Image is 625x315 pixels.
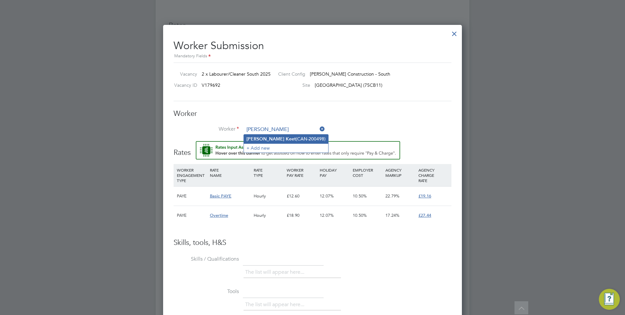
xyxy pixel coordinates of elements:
[208,164,252,181] div: RATE NAME
[320,193,334,199] span: 12.07%
[252,187,285,206] div: Hourly
[246,136,284,142] b: [PERSON_NAME]
[310,71,390,77] span: [PERSON_NAME] Construction - South
[417,164,450,186] div: AGENCY CHARGE RATE
[285,206,318,225] div: £18.90
[320,213,334,218] span: 12.07%
[418,193,431,199] span: £19.16
[202,82,220,88] span: V179692
[385,193,399,199] span: 22.79%
[202,71,271,77] span: 2 x Labourer/Cleaner South 2025
[351,164,384,181] div: EMPLOYER COST
[171,71,197,77] label: Vacancy
[244,125,325,135] input: Search for...
[174,109,451,119] h3: Worker
[174,126,239,133] label: Worker
[252,164,285,181] div: RATE TYPE
[273,82,310,88] label: Site
[385,213,399,218] span: 17.24%
[174,288,239,295] label: Tools
[171,82,197,88] label: Vacancy ID
[245,268,307,277] li: The list will appear here...
[273,71,305,77] label: Client Config
[244,135,328,143] li: (CAN-200498)
[285,187,318,206] div: £12.60
[174,34,451,60] h2: Worker Submission
[174,53,451,60] div: Mandatory Fields
[174,238,451,248] h3: Skills, tools, H&S
[286,136,296,142] b: Keet
[252,206,285,225] div: Hourly
[174,256,239,263] label: Skills / Qualifications
[196,141,400,159] button: Rate Assistant
[210,213,228,218] span: Overtime
[245,300,307,309] li: The list will appear here...
[318,164,351,181] div: HOLIDAY PAY
[285,164,318,181] div: WORKER PAY RATE
[418,213,431,218] span: £27.44
[315,82,382,88] span: [GEOGRAPHIC_DATA] (75CB11)
[599,289,620,310] button: Engage Resource Center
[353,193,367,199] span: 10.50%
[210,193,231,199] span: Basic PAYE
[353,213,367,218] span: 10.50%
[175,164,208,186] div: WORKER ENGAGEMENT TYPE
[244,143,328,152] li: + Add new
[174,141,451,157] h3: Rates
[175,206,208,225] div: PAYE
[384,164,417,181] div: AGENCY MARKUP
[175,187,208,206] div: PAYE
